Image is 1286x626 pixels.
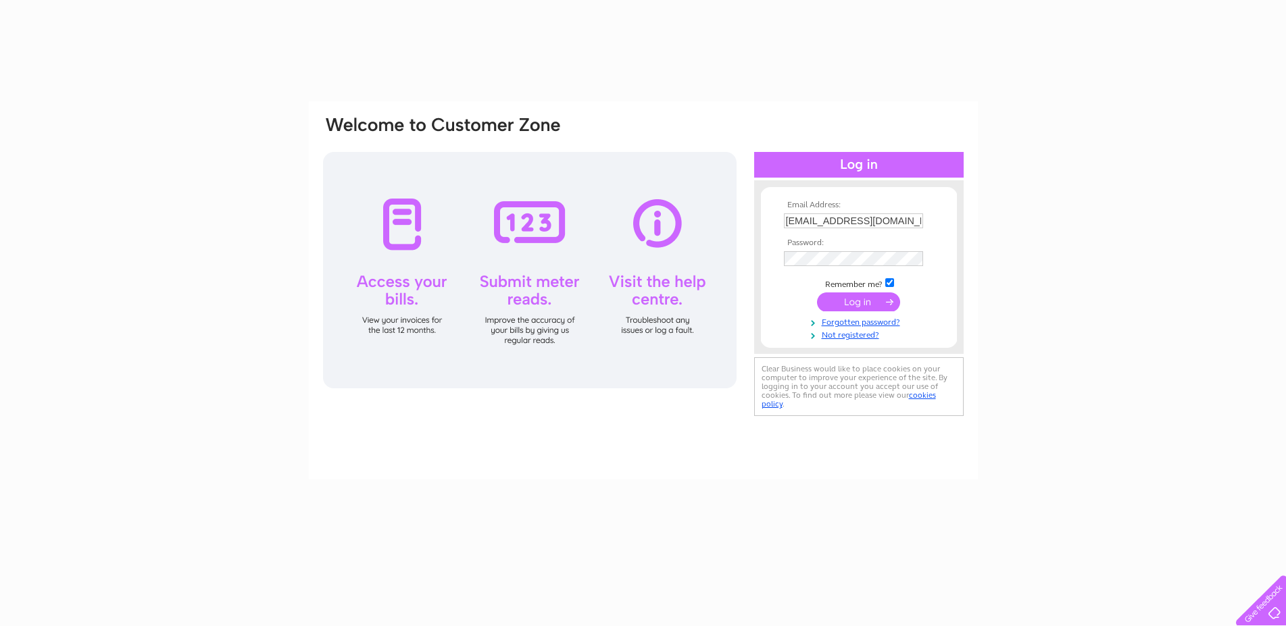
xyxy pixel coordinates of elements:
th: Password: [781,238,937,248]
a: Forgotten password? [784,315,937,328]
td: Remember me? [781,276,937,290]
a: cookies policy [762,390,936,409]
input: Submit [817,292,900,311]
a: Not registered? [784,328,937,340]
div: Clear Business would like to place cookies on your computer to improve your experience of the sit... [754,357,964,416]
th: Email Address: [781,201,937,210]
